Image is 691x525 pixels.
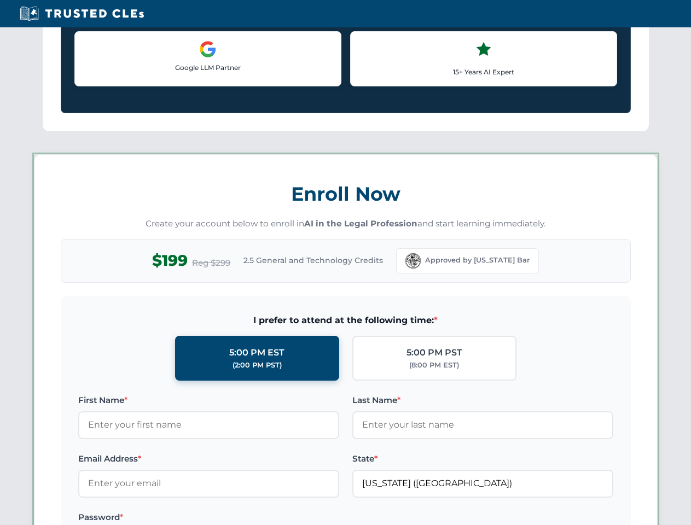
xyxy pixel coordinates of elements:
input: Florida (FL) [352,470,613,497]
img: Florida Bar [405,253,421,269]
label: Last Name [352,394,613,407]
div: (8:00 PM EST) [409,360,459,371]
input: Enter your email [78,470,339,497]
label: Password [78,511,339,524]
p: 15+ Years AI Expert [359,67,608,77]
img: Google [199,40,217,58]
label: State [352,452,613,465]
p: Google LLM Partner [84,62,332,73]
label: First Name [78,394,339,407]
input: Enter your last name [352,411,613,439]
div: (2:00 PM PST) [233,360,282,371]
label: Email Address [78,452,339,465]
span: Reg $299 [192,256,230,270]
div: 5:00 PM PST [407,346,462,360]
span: I prefer to attend at the following time: [78,313,613,328]
span: 2.5 General and Technology Credits [243,254,383,266]
div: 5:00 PM EST [229,346,284,360]
img: Trusted CLEs [16,5,147,22]
span: $199 [152,248,188,273]
span: Approved by [US_STATE] Bar [425,255,530,266]
p: Create your account below to enroll in and start learning immediately. [61,218,631,230]
h3: Enroll Now [61,177,631,211]
strong: AI in the Legal Profession [304,218,417,229]
input: Enter your first name [78,411,339,439]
